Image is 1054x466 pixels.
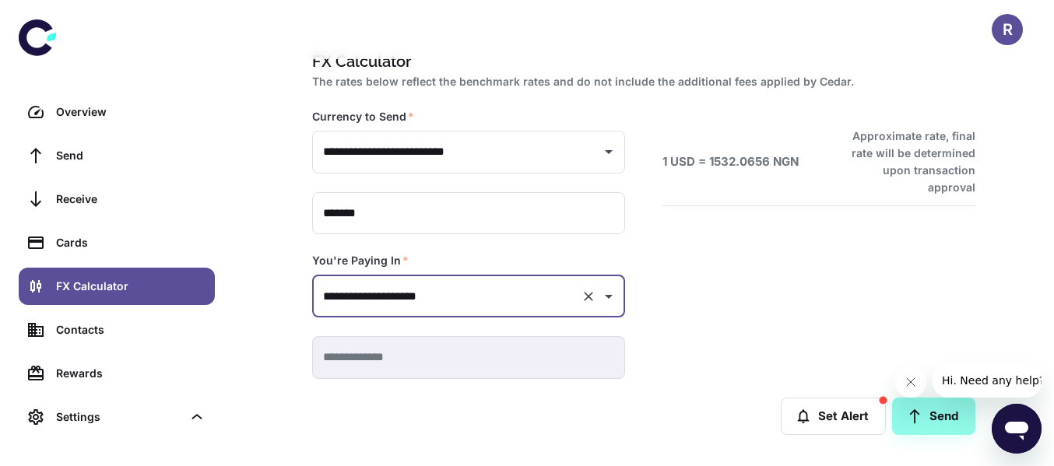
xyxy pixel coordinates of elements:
[9,11,112,23] span: Hi. Need any help?
[56,278,206,295] div: FX Calculator
[781,398,886,435] button: Set Alert
[895,366,926,398] iframe: Close message
[19,93,215,131] a: Overview
[56,103,206,121] div: Overview
[56,191,206,208] div: Receive
[312,50,969,73] h1: FX Calculator
[992,404,1042,454] iframe: Button to launch messaging window
[662,153,799,171] h6: 1 USD = 1532.0656 NGN
[19,311,215,349] a: Contacts
[19,224,215,261] a: Cards
[56,321,206,338] div: Contacts
[19,137,215,174] a: Send
[312,109,414,124] label: Currency to Send
[598,286,620,307] button: Open
[834,128,975,196] h6: Approximate rate, final rate will be determined upon transaction approval
[19,180,215,218] a: Receive
[892,398,975,435] a: Send
[56,234,206,251] div: Cards
[578,286,599,307] button: Clear
[933,363,1042,398] iframe: Message from company
[19,355,215,392] a: Rewards
[19,268,215,305] a: FX Calculator
[992,14,1023,45] button: R
[598,141,620,163] button: Open
[56,365,206,382] div: Rewards
[56,408,182,426] div: Settings
[312,253,409,268] label: You're Paying In
[56,147,206,164] div: Send
[19,398,215,436] div: Settings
